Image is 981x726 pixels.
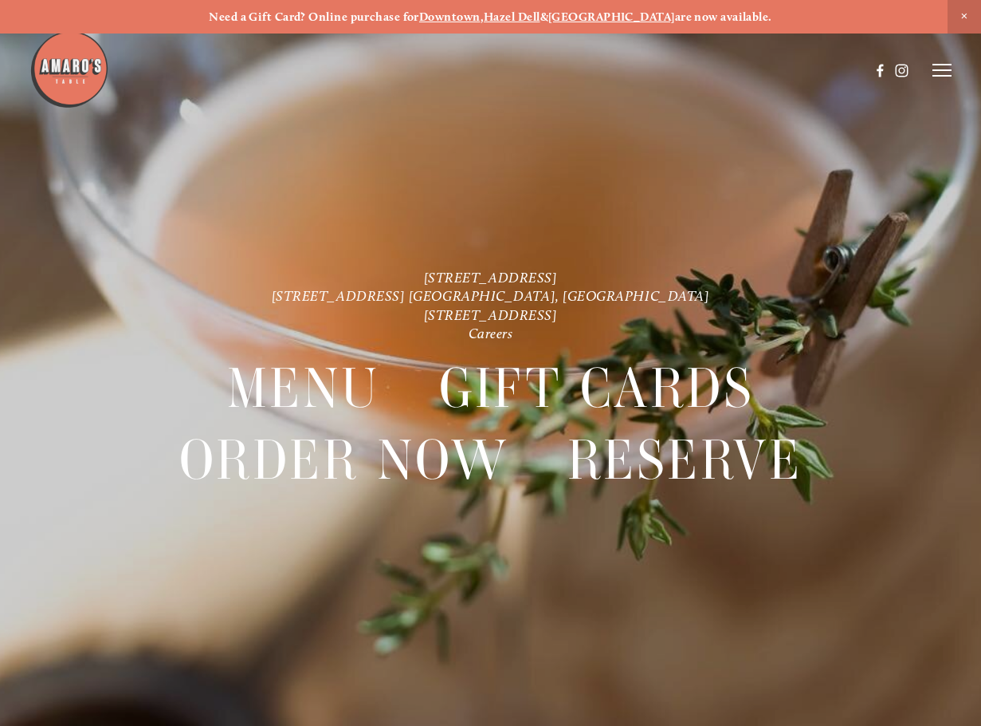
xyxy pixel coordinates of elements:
a: Careers [469,325,513,341]
strong: are now available. [675,10,772,24]
a: Downtown [419,10,481,24]
a: Order Now [179,424,508,495]
a: Gift Cards [439,352,755,423]
strong: , [481,10,484,24]
span: Order Now [179,424,508,496]
a: [GEOGRAPHIC_DATA] [548,10,675,24]
strong: & [540,10,548,24]
a: Menu [227,352,380,423]
a: Reserve [567,424,802,495]
img: Amaro's Table [29,30,109,109]
strong: Need a Gift Card? Online purchase for [209,10,419,24]
a: [STREET_ADDRESS] [GEOGRAPHIC_DATA], [GEOGRAPHIC_DATA] [272,287,710,304]
span: Reserve [567,424,802,496]
a: [STREET_ADDRESS] [424,306,558,322]
a: [STREET_ADDRESS] [424,269,558,286]
a: Hazel Dell [484,10,540,24]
